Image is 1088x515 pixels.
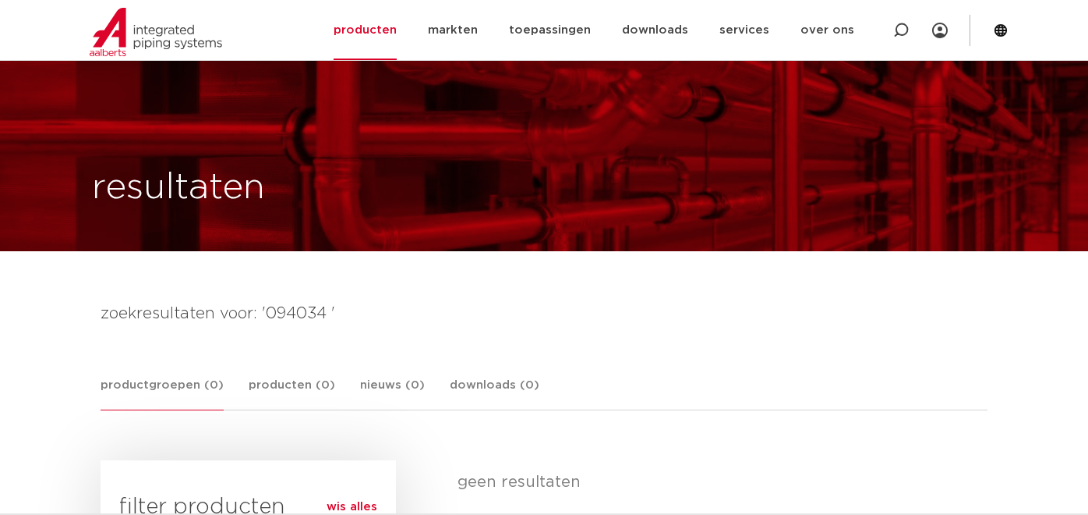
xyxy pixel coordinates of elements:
a: productgroepen (0) [101,376,224,410]
p: geen resultaten [457,473,976,492]
a: downloads (0) [450,376,539,410]
a: producten (0) [249,376,335,410]
h4: zoekresultaten voor: '094034 ' [101,301,987,326]
a: nieuws (0) [360,376,425,410]
h1: resultaten [92,163,265,213]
